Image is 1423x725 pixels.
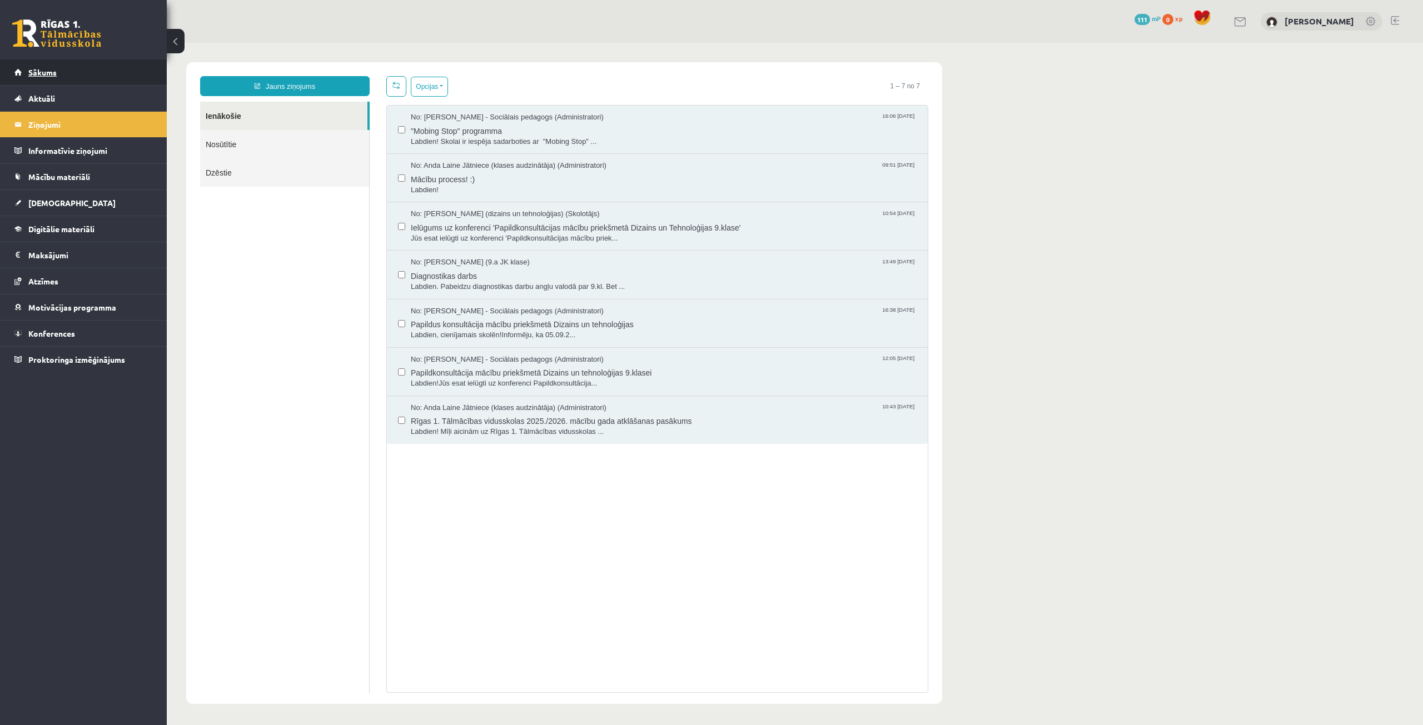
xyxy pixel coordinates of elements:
legend: Informatīvie ziņojumi [28,138,153,163]
span: No: [PERSON_NAME] - Sociālais pedagogs (Administratori) [244,312,437,322]
span: Digitālie materiāli [28,224,94,234]
span: 10:43 [DATE] [713,360,750,368]
button: Opcijas [244,34,281,54]
a: Maksājumi [14,242,153,268]
span: Proktoringa izmēģinājums [28,354,125,364]
a: Nosūtītie [33,87,202,116]
a: No: [PERSON_NAME] - Sociālais pedagogs (Administratori) 12:05 [DATE] Papildkonsultācija mācību pr... [244,312,750,346]
img: Alekss Kozlovskis [1266,17,1277,28]
a: Rīgas 1. Tālmācības vidusskola [12,19,101,47]
span: 16:06 [DATE] [713,69,750,78]
a: [PERSON_NAME] [1285,16,1354,27]
a: Mācību materiāli [14,164,153,189]
span: Sākums [28,67,57,77]
span: No: Anda Laine Jātniece (klases audzinātāja) (Administratori) [244,118,440,128]
a: Informatīvie ziņojumi [14,138,153,163]
span: xp [1175,14,1182,23]
span: Diagnostikas darbs [244,225,750,239]
a: 0 xp [1162,14,1188,23]
a: Jauns ziņojums [33,33,203,53]
span: 10:54 [DATE] [713,166,750,174]
span: No: Anda Laine Jātniece (klases audzinātāja) (Administratori) [244,360,440,371]
span: Labdien, cienījamais skolēn!Informēju, ka 05.09.2... [244,287,750,298]
span: No: [PERSON_NAME] - Sociālais pedagogs (Administratori) [244,263,437,274]
a: Sākums [14,59,153,85]
a: No: Anda Laine Jātniece (klases audzinātāja) (Administratori) 09:51 [DATE] Mācību process! :) Lab... [244,118,750,152]
span: Konferences [28,328,75,338]
span: No: [PERSON_NAME] (dizains un tehnoloģijas) (Skolotājs) [244,166,433,177]
a: Proktoringa izmēģinājums [14,347,153,372]
a: No: Anda Laine Jātniece (klases audzinātāja) (Administratori) 10:43 [DATE] Rīgas 1. Tālmācības vi... [244,360,750,394]
span: Rīgas 1. Tālmācības vidusskolas 2025./2026. mācību gada atklāšanas pasākums [244,370,750,384]
a: Digitālie materiāli [14,216,153,242]
span: 09:51 [DATE] [713,118,750,126]
a: 111 mP [1135,14,1161,23]
a: Aktuāli [14,86,153,111]
legend: Ziņojumi [28,112,153,137]
a: Ienākošie [33,59,201,87]
a: Ziņojumi [14,112,153,137]
span: 13:49 [DATE] [713,214,750,223]
span: 12:05 [DATE] [713,312,750,320]
span: No: [PERSON_NAME] - Sociālais pedagogs (Administratori) [244,69,437,80]
a: [DEMOGRAPHIC_DATA] [14,190,153,216]
span: "Mobing Stop" programma [244,80,750,94]
a: No: [PERSON_NAME] - Sociālais pedagogs (Administratori) 16:38 [DATE] Papildus konsultācija mācību... [244,263,750,298]
span: Aktuāli [28,93,55,103]
span: Ielūgums uz konferenci 'Papildkonsultācijas mācību priekšmetā Dizains un Tehnoloģijas 9.klase' [244,177,750,191]
a: No: [PERSON_NAME] (dizains un tehnoloģijas) (Skolotājs) 10:54 [DATE] Ielūgums uz konferenci 'Papi... [244,166,750,201]
a: Dzēstie [33,116,202,144]
span: 0 [1162,14,1173,25]
span: mP [1152,14,1161,23]
span: No: [PERSON_NAME] (9.a JK klase) [244,214,363,225]
a: No: [PERSON_NAME] - Sociālais pedagogs (Administratori) 16:06 [DATE] "Mobing Stop" programma Labd... [244,69,750,104]
span: Labdien!Jūs esat ielūgti uz konferenci Papildkonsultācija... [244,336,750,346]
span: Mācību process! :) [244,128,750,142]
span: Mācību materiāli [28,172,90,182]
span: Atzīmes [28,276,58,286]
a: Konferences [14,321,153,346]
span: Labdien! [244,142,750,153]
a: No: [PERSON_NAME] (9.a JK klase) 13:49 [DATE] Diagnostikas darbs Labdien. Pabeidzu diagnostikas d... [244,214,750,249]
legend: Maksājumi [28,242,153,268]
span: Papildkonsultācija mācību priekšmetā Dizains un tehnoloģijas 9.klasei [244,322,750,336]
span: 16:38 [DATE] [713,263,750,272]
a: Motivācijas programma [14,294,153,320]
span: Labdien! Mīļi aicinām uz Rīgas 1. Tālmācības vidusskolas ... [244,384,750,394]
span: Labdien! Skolai ir iespēja sadarboties ar "Mobing Stop" ... [244,94,750,104]
span: Papildus konsultācija mācību priekšmetā Dizains un tehnoloģijas [244,273,750,287]
span: [DEMOGRAPHIC_DATA] [28,198,116,208]
span: Jūs esat ielūgti uz konferenci 'Papildkonsultācijas mācību priek... [244,191,750,201]
a: Atzīmes [14,268,153,294]
span: 1 – 7 no 7 [715,33,762,53]
span: Motivācijas programma [28,302,116,312]
span: Labdien. Pabeidzu diagnostikas darbu angļu valodā par 9.kl. Bet ... [244,239,750,249]
span: 111 [1135,14,1150,25]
